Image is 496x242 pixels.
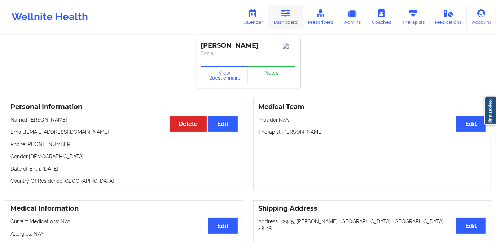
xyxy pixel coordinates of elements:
[456,218,486,233] button: Edit
[10,230,238,237] p: Allergies: N/A
[338,5,366,29] a: Admins
[10,165,238,172] p: Date of Birth: [DATE]
[259,103,486,111] h3: Medical Team
[430,5,467,29] a: Medications
[456,116,486,132] button: Edit
[396,5,430,29] a: Therapists
[201,50,295,57] p: Social
[283,43,295,49] img: Image%2Fplaceholer-image.png
[201,66,249,84] button: View Questionnaire
[484,97,496,125] a: Report Bug
[170,116,207,132] button: Delete
[237,5,268,29] a: Calendar
[10,103,238,111] h3: Personal Information
[467,5,496,29] a: Account
[259,116,486,123] p: Provider: N/A
[268,5,303,29] a: Dashboard
[259,204,486,213] h3: Shipping Address
[10,141,238,148] p: Phone: [PHONE_NUMBER]
[10,204,238,213] h3: Medical Information
[10,177,238,185] p: Country Of Residence: [GEOGRAPHIC_DATA]
[259,128,486,136] p: Therapist: [PERSON_NAME]
[366,5,396,29] a: Coaches
[208,218,237,233] button: Edit
[208,116,237,132] button: Edit
[10,116,238,123] p: Name: [PERSON_NAME]
[303,5,339,29] a: Prescribers
[10,218,238,225] p: Current Medications: N/A
[248,66,295,84] a: Notes
[259,218,486,232] p: Address: 22945, [PERSON_NAME], [GEOGRAPHIC_DATA], [GEOGRAPHIC_DATA], 48128
[201,41,295,50] div: [PERSON_NAME]
[10,128,238,136] p: Email: [EMAIL_ADDRESS][DOMAIN_NAME]
[10,153,238,160] p: Gender: [DEMOGRAPHIC_DATA]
